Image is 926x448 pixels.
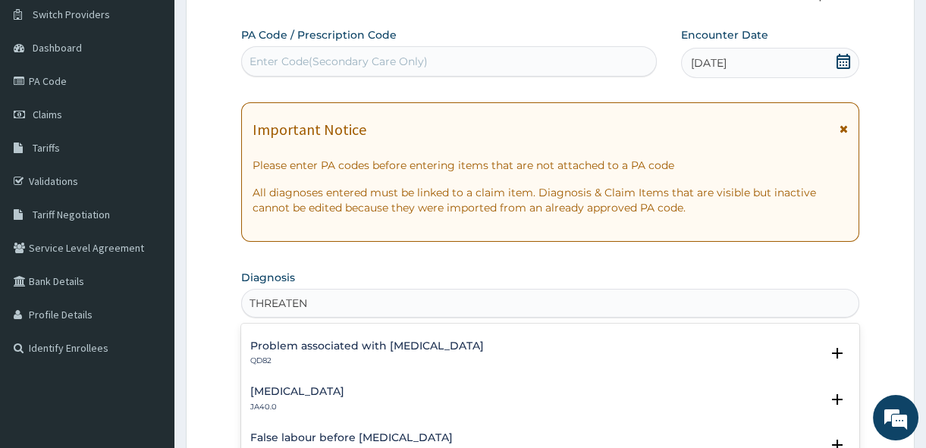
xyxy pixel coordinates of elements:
[250,402,344,412] p: JA40.0
[33,208,110,221] span: Tariff Negotiation
[33,41,82,55] span: Dashboard
[250,432,453,443] h4: False labour before [MEDICAL_DATA]
[250,340,484,352] h4: Problem associated with [MEDICAL_DATA]
[250,356,484,366] p: QD82
[241,27,397,42] label: PA Code / Prescription Code
[8,292,289,345] textarea: Type your message and hit 'Enter'
[828,344,846,362] i: open select status
[28,76,61,114] img: d_794563401_company_1708531726252_794563401
[33,108,62,121] span: Claims
[250,54,428,69] div: Enter Code(Secondary Care Only)
[249,8,285,44] div: Minimize live chat window
[250,386,344,397] h4: [MEDICAL_DATA]
[681,27,768,42] label: Encounter Date
[33,141,60,155] span: Tariffs
[828,390,846,409] i: open select status
[241,270,295,285] label: Diagnosis
[253,158,848,173] p: Please enter PA codes before entering items that are not attached to a PA code
[33,8,110,21] span: Switch Providers
[253,121,366,138] h1: Important Notice
[253,185,848,215] p: All diagnoses entered must be linked to a claim item. Diagnosis & Claim Items that are visible bu...
[79,85,255,105] div: Chat with us now
[691,55,727,70] span: [DATE]
[88,130,209,283] span: We're online!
